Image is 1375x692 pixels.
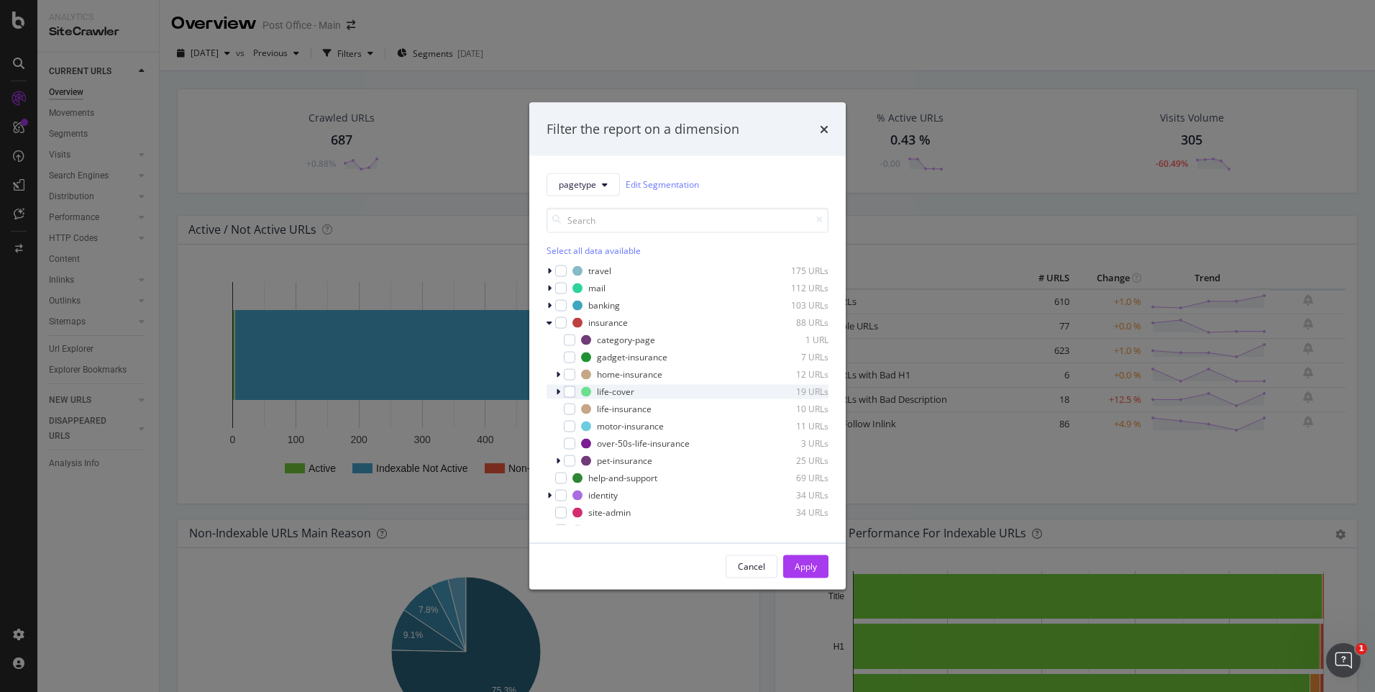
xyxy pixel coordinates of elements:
[597,403,652,415] div: life-insurance
[758,386,828,398] div: 19 URLs
[559,178,596,191] span: pagetype
[588,317,628,329] div: insurance
[758,299,828,311] div: 103 URLs
[758,420,828,432] div: 11 URLs
[547,173,620,196] button: pagetype
[597,368,662,381] div: home-insurance
[1326,643,1361,678] iframe: Intercom live chat
[597,386,634,398] div: life-cover
[758,403,828,415] div: 10 URLs
[588,506,631,519] div: site-admin
[597,437,690,450] div: over-50s-life-insurance
[820,120,828,139] div: times
[738,560,765,573] div: Cancel
[758,506,828,519] div: 34 URLs
[783,555,828,578] button: Apply
[588,472,657,484] div: help-and-support
[758,317,828,329] div: 88 URLs
[758,265,828,277] div: 175 URLs
[597,420,664,432] div: motor-insurance
[758,334,828,346] div: 1 URL
[529,103,846,590] div: modal
[758,437,828,450] div: 3 URLs
[758,282,828,294] div: 112 URLs
[597,455,652,467] div: pet-insurance
[758,455,828,467] div: 25 URLs
[626,177,699,192] a: Edit Segmentation
[547,244,828,256] div: Select all data available
[795,560,817,573] div: Apply
[758,472,828,484] div: 69 URLs
[758,368,828,381] div: 12 URLs
[588,299,620,311] div: banking
[597,351,667,363] div: gadget-insurance
[547,207,828,232] input: Search
[1356,643,1367,655] span: 1
[547,120,739,139] div: Filter the report on a dimension
[597,334,655,346] div: category-page
[758,351,828,363] div: 7 URLs
[758,489,828,501] div: 34 URLs
[588,524,624,536] div: unknown
[588,282,606,294] div: mail
[758,524,828,536] div: 32 URLs
[588,489,618,501] div: identity
[588,265,611,277] div: travel
[726,555,777,578] button: Cancel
